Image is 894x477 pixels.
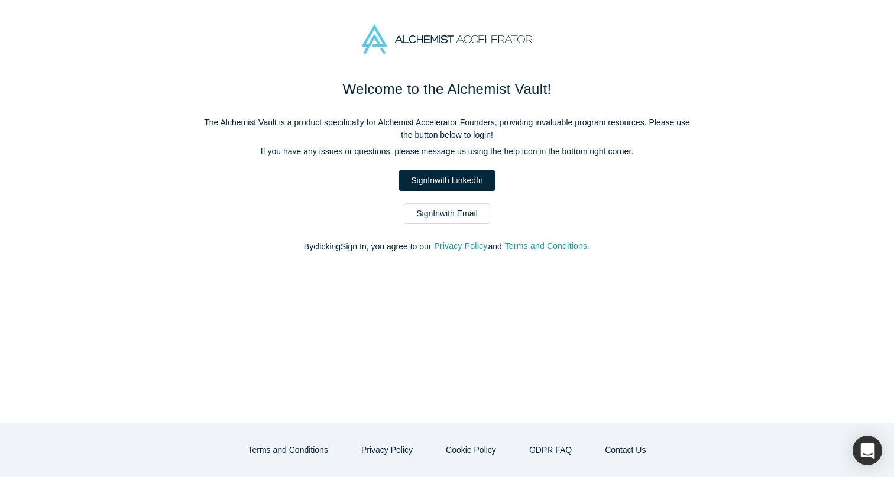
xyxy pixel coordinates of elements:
[592,440,658,460] button: Contact Us
[399,170,495,191] a: SignInwith LinkedIn
[199,145,695,158] p: If you have any issues or questions, please message us using the help icon in the bottom right co...
[199,241,695,253] p: By clicking Sign In , you agree to our and .
[404,203,490,224] a: SignInwith Email
[362,25,532,54] img: Alchemist Accelerator Logo
[433,440,508,460] button: Cookie Policy
[504,239,588,253] button: Terms and Conditions
[199,116,695,141] p: The Alchemist Vault is a product specifically for Alchemist Accelerator Founders, providing inval...
[199,79,695,100] h1: Welcome to the Alchemist Vault!
[236,440,341,460] button: Terms and Conditions
[349,440,425,460] button: Privacy Policy
[433,239,488,253] button: Privacy Policy
[517,440,584,460] a: GDPR FAQ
